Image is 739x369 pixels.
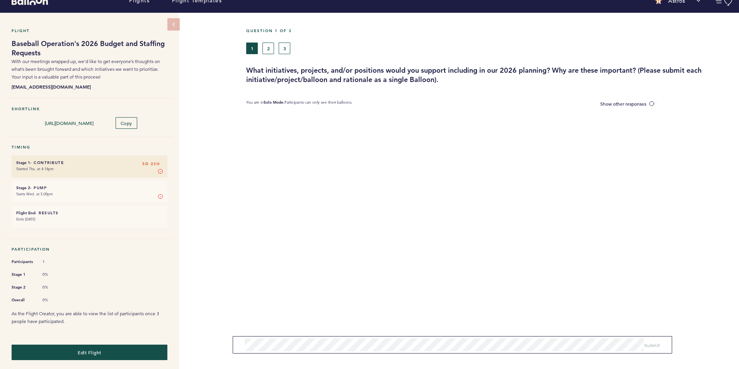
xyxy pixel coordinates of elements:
[142,160,160,168] span: 5D 23H
[12,310,167,325] p: As the Flight Creator, you are able to view the list of participants once 3 people have participa...
[12,247,167,252] h5: Participation
[246,100,352,108] p: You are in Participants can only see their balloons.
[16,217,35,222] time: Ends [DATE]
[12,258,35,266] span: Participants
[43,272,66,277] span: 0%
[43,285,66,290] span: 0%
[121,120,132,126] span: Copy
[246,43,258,54] button: 1
[43,297,66,303] span: 0%
[12,345,167,360] button: Edit Flight
[16,160,163,165] h6: - Contribute
[246,28,733,33] h5: Question 1 of 3
[16,160,30,165] small: Stage 1
[12,83,167,91] b: [EMAIL_ADDRESS][DOMAIN_NAME]
[12,58,160,80] span: With our meetings wrapped up, we’d like to get everyone’s thoughts on what’s been brought forward...
[644,341,660,349] button: Submit
[12,106,167,111] h5: Shortlink
[644,342,660,348] span: Submit
[600,101,646,107] span: Show other responses
[12,296,35,304] span: Overall
[264,100,284,105] b: Solo Mode.
[116,117,137,129] button: Copy
[12,271,35,278] span: Stage 1
[16,166,54,171] time: Started Thu. at 4:14pm
[43,259,66,265] span: 1
[262,43,274,54] button: 2
[16,210,163,215] h6: - Results
[279,43,290,54] button: 3
[16,210,35,215] small: Flight End
[16,185,163,190] h6: - Pump
[16,191,53,196] time: Starts Wed. at 5:00pm
[246,66,733,84] h3: What initiatives, projects, and/or positions would you support including in our 2026 planning? Wh...
[12,28,167,33] h5: Flight
[12,284,35,291] span: Stage 2
[12,39,167,58] h1: Baseball Operation's 2026 Budget and Staffing Requests
[78,349,101,355] span: Edit Flight
[12,145,167,150] h5: Timing
[16,185,30,190] small: Stage 2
